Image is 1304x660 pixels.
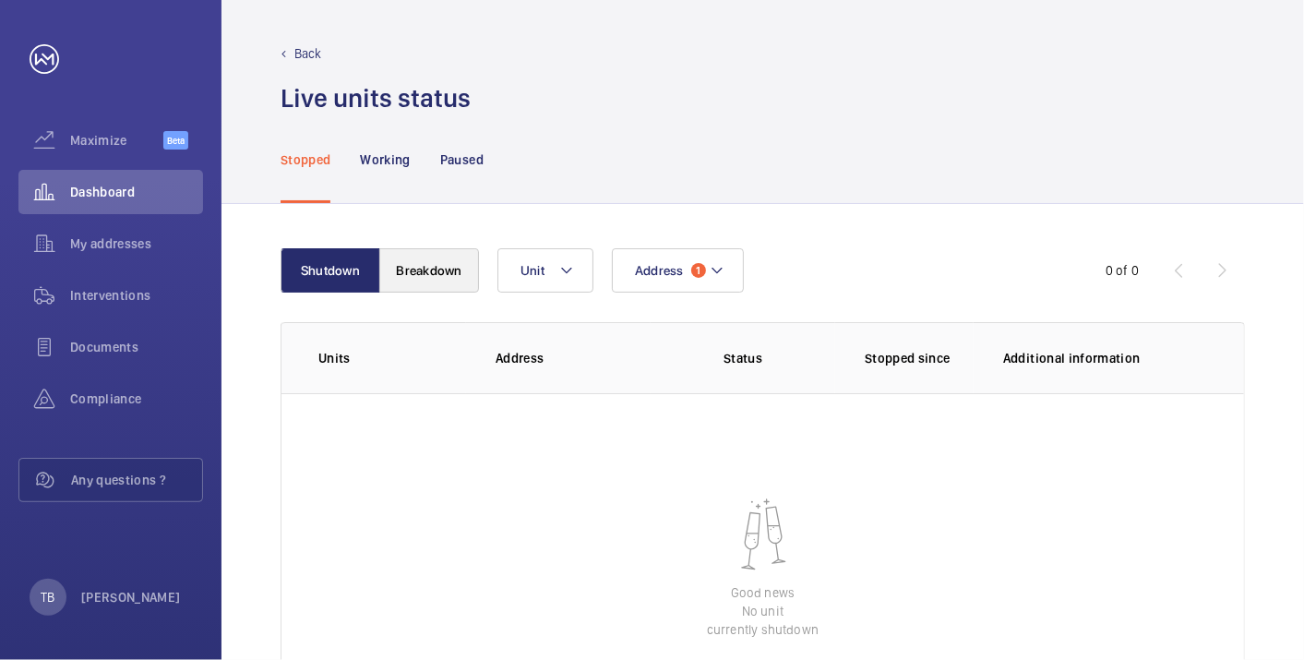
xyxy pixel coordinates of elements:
[81,588,181,606] p: [PERSON_NAME]
[70,234,203,253] span: My addresses
[440,150,484,169] p: Paused
[865,349,974,367] p: Stopped since
[281,150,330,169] p: Stopped
[707,583,819,639] p: Good news No unit currently shutdown
[360,150,410,169] p: Working
[496,349,651,367] p: Address
[70,338,203,356] span: Documents
[281,81,471,115] h1: Live units status
[497,248,593,293] button: Unit
[70,390,203,408] span: Compliance
[318,349,466,367] p: Units
[520,263,544,278] span: Unit
[41,588,54,606] p: TB
[163,131,188,150] span: Beta
[1003,349,1207,367] p: Additional information
[1106,261,1139,280] div: 0 of 0
[281,248,380,293] button: Shutdown
[664,349,822,367] p: Status
[70,131,163,150] span: Maximize
[612,248,744,293] button: Address1
[691,263,706,278] span: 1
[294,44,322,63] p: Back
[70,286,203,305] span: Interventions
[71,471,202,489] span: Any questions ?
[379,248,479,293] button: Breakdown
[635,263,684,278] span: Address
[70,183,203,201] span: Dashboard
